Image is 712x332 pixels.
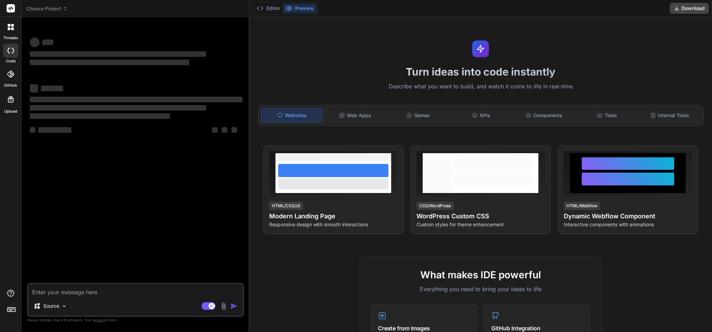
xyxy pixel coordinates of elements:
div: APIs [450,108,512,123]
span: ‌ [38,127,71,133]
img: icon [230,303,237,309]
div: Tools [576,108,638,123]
div: HTML/CSS/JS [269,202,303,210]
span: ‌ [42,40,53,45]
h1: Turn ideas into code instantly [254,65,708,78]
span: ‌ [30,113,170,119]
span: ‌ [30,37,39,47]
button: Preview [283,3,317,13]
div: CSS/WordPress [416,202,454,210]
label: Upload [4,108,17,114]
span: Choose Project [26,5,68,12]
div: Web Apps [324,108,386,123]
span: ‌ [41,86,63,91]
label: code [6,58,16,64]
h4: Modern Landing Page [269,211,398,221]
p: Describe what you want to build, and watch it come to life in real-time [254,82,708,91]
button: Download [670,3,709,14]
p: Custom styles for theme enhancement [416,221,545,228]
span: ‌ [30,105,206,111]
img: attachment [220,302,228,310]
span: ‌ [30,97,243,102]
span: ‌ [30,60,189,65]
p: Interactive components with animations [564,221,692,228]
p: Everything you need to bring your ideas to life [371,285,590,293]
span: ‌ [231,127,237,133]
p: Responsive design with smooth interactions [269,221,398,228]
span: privacy [93,318,105,322]
span: ‌ [212,127,218,133]
div: Games [387,108,449,123]
span: ‌ [30,51,206,57]
div: HTML/Webflow [564,202,600,210]
label: GitHub [4,82,17,88]
span: ‌ [30,84,38,93]
h2: What makes IDE powerful [371,268,590,282]
button: Editor [254,3,283,13]
div: Components [513,108,575,123]
h4: WordPress Custom CSS [416,211,545,221]
p: Always double-check its answers. Your in Bind [27,317,244,323]
span: ‌ [222,127,227,133]
span: ‌ [30,127,35,133]
img: Pick Models [61,303,67,309]
div: Internal Tools [639,108,701,123]
div: Websites [261,108,323,123]
h4: Dynamic Webflow Component [564,211,692,221]
label: threads [3,35,18,41]
p: Source [43,303,59,309]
